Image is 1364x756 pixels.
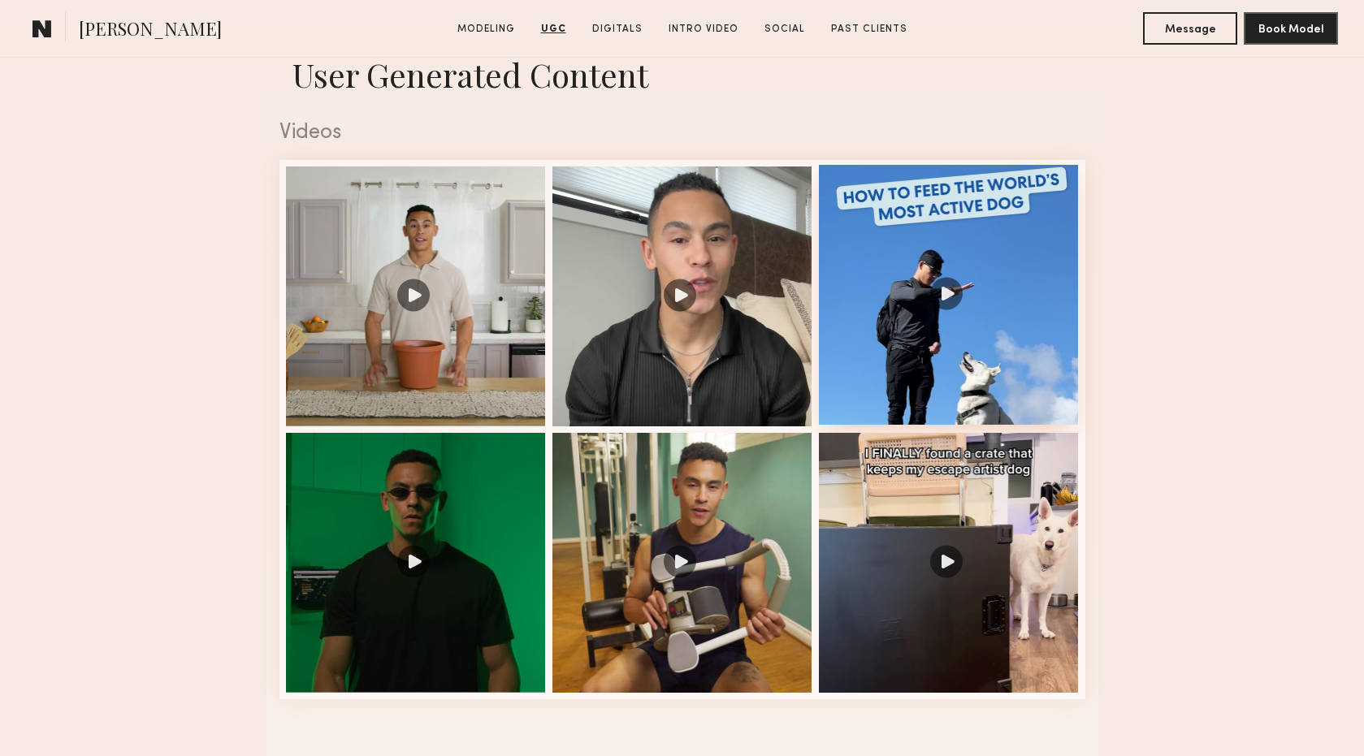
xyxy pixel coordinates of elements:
[535,22,573,37] a: UGC
[1244,12,1338,45] button: Book Model
[279,123,1085,144] div: Videos
[758,22,812,37] a: Social
[79,16,222,45] span: [PERSON_NAME]
[451,22,522,37] a: Modeling
[586,22,649,37] a: Digitals
[266,53,1098,96] h1: User Generated Content
[1143,12,1237,45] button: Message
[825,22,914,37] a: Past Clients
[1244,21,1338,35] a: Book Model
[662,22,745,37] a: Intro Video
